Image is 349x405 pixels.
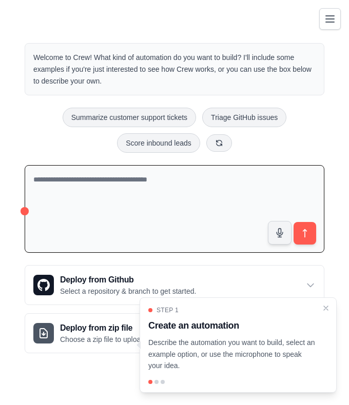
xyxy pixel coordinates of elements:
[148,318,316,333] h3: Create an automation
[202,108,286,127] button: Triage GitHub issues
[33,52,316,87] p: Welcome to Crew! What kind of automation do you want to build? I'll include some examples if you'...
[60,286,196,296] p: Select a repository & branch to get started.
[148,337,316,372] p: Describe the automation you want to build, select an example option, or use the microphone to spe...
[322,304,330,312] button: Close walkthrough
[63,108,196,127] button: Summarize customer support tickets
[60,274,196,286] h3: Deploy from Github
[157,306,179,314] span: Step 1
[117,133,200,153] button: Score inbound leads
[60,334,147,345] p: Choose a zip file to upload.
[60,322,147,334] h3: Deploy from zip file
[319,8,341,30] button: Toggle navigation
